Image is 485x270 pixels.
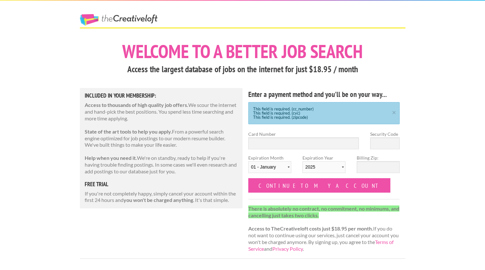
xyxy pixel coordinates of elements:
[80,63,405,75] h3: Access the largest database of jobs on the internet for just $18.95 / month
[80,14,157,26] a: The Creative Loft
[85,93,238,99] h5: Included in Your Membership:
[248,131,359,137] label: Card Number
[390,109,398,114] a: ×
[248,239,394,252] a: Terms of Service
[302,161,345,173] select: Expiration Year
[248,154,291,178] label: Expiration Month
[272,246,303,252] a: Privacy Policy
[248,161,291,173] select: Expiration Month
[248,178,391,193] input: Continue to my account
[248,89,400,100] h4: Enter a payment method and you'll be on your way...
[357,154,400,161] label: Billing Zip:
[302,154,345,178] label: Expiration Year
[248,205,399,218] strong: There is absolutely no contract, no commitment, no minimums, and cancelling just takes two clicks.
[248,205,400,252] p: If you do not want to continue using our services, just cancel your account you won't be charged ...
[248,225,373,231] strong: Access to TheCreativeloft costs just $18.95 per month.
[85,181,238,187] h5: free trial
[85,102,238,122] p: We scour the internet and hand-pick the best positions. You spend less time searching and more ti...
[248,102,400,124] div: This field is required. (cc_number) This field is required. (cvc) This field is required. (zipcode)
[85,102,188,108] strong: Access to thousands of high quality job offers.
[85,155,238,175] p: We're on standby, ready to help if you're having trouble finding postings. In some cases we'll ev...
[85,128,172,135] strong: State of the art tools to help you apply.
[85,155,137,161] strong: Help when you need it.
[85,190,238,204] p: If you're not completely happy, simply cancel your account within the first 24 hours and . It's t...
[370,131,400,137] label: Security Code
[85,128,238,148] p: From a powerful search engine optimized for job postings to our modern resume builder. We've buil...
[80,42,405,61] h1: Welcome to a better job search
[123,197,193,203] strong: you won't be charged anything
